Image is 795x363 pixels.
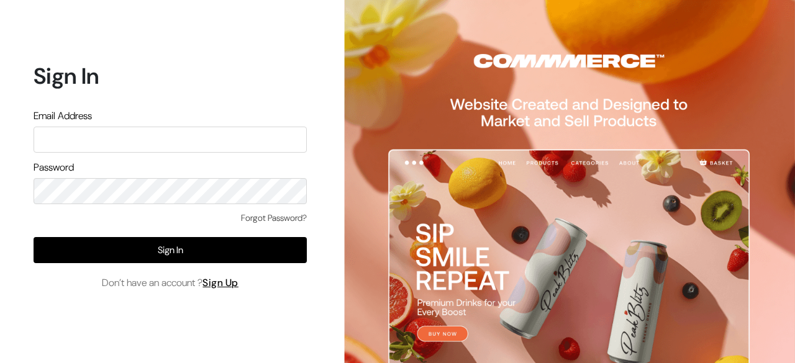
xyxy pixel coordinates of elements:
span: Don’t have an account ? [102,276,238,290]
a: Forgot Password? [241,212,307,225]
label: Email Address [34,109,92,123]
a: Sign Up [202,276,238,289]
button: Sign In [34,237,307,263]
label: Password [34,160,74,175]
h1: Sign In [34,63,307,89]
